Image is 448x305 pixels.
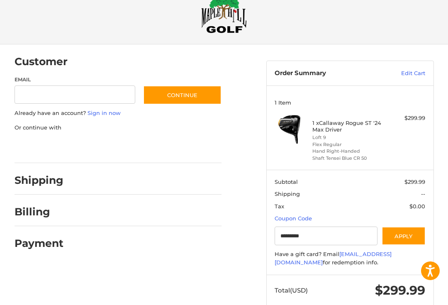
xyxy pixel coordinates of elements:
[275,250,425,266] div: Have a gift card? Email for redemption info.
[312,155,386,162] li: Shaft Tensei Blue CR 50
[312,141,386,148] li: Flex Regular
[275,178,298,185] span: Subtotal
[15,124,222,132] p: Or continue with
[377,69,425,78] a: Edit Cart
[15,174,63,187] h2: Shipping
[15,55,68,68] h2: Customer
[312,148,386,155] li: Hand Right-Handed
[275,69,377,78] h3: Order Summary
[82,140,144,155] iframe: PayPal-paylater
[15,205,63,218] h2: Billing
[275,227,377,245] input: Gift Certificate or Coupon Code
[15,237,63,250] h2: Payment
[409,203,425,210] span: $0.00
[375,283,425,298] span: $299.99
[88,110,121,116] a: Sign in now
[275,190,300,197] span: Shipping
[275,286,308,294] span: Total (USD)
[382,227,426,245] button: Apply
[143,85,222,105] button: Continue
[15,109,222,117] p: Already have an account?
[275,251,392,266] a: [EMAIL_ADDRESS][DOMAIN_NAME]
[275,203,284,210] span: Tax
[421,190,425,197] span: --
[387,114,425,122] div: $299.99
[275,215,312,222] a: Coupon Code
[404,178,425,185] span: $299.99
[15,76,135,83] label: Email
[12,140,74,155] iframe: PayPal-paypal
[312,120,386,133] h4: 1 x Callaway Rogue ST '24 Max Driver
[312,134,386,141] li: Loft 9
[275,99,425,106] h3: 1 Item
